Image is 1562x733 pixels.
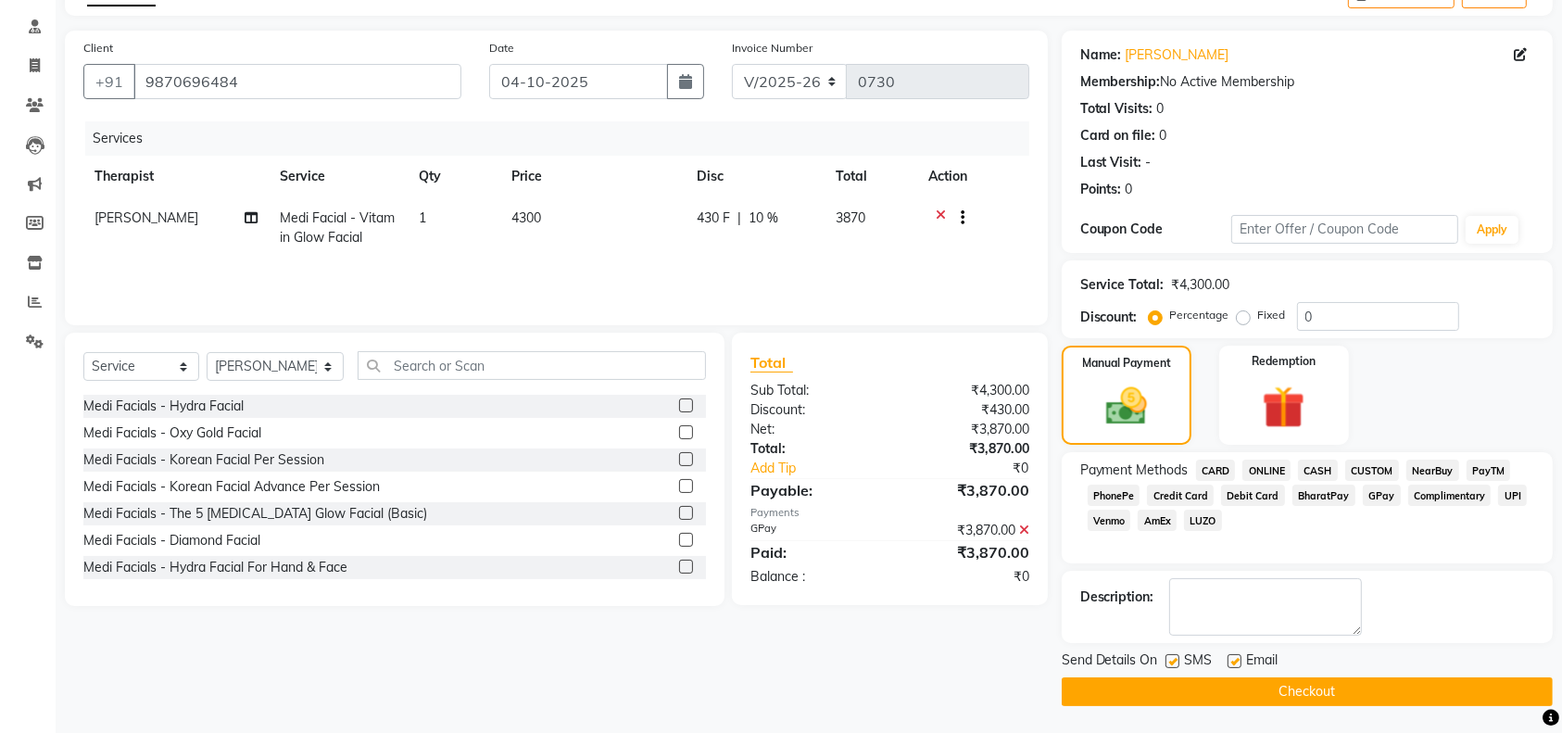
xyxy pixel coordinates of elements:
[358,351,706,380] input: Search or Scan
[1363,485,1401,506] span: GPay
[1080,99,1153,119] div: Total Visits:
[1170,307,1229,323] label: Percentage
[737,459,915,478] a: Add Tip
[889,381,1042,400] div: ₹4,300.00
[1080,308,1138,327] div: Discount:
[737,541,889,563] div: Paid:
[269,156,408,197] th: Service
[750,505,1029,521] div: Payments
[1247,651,1279,674] span: Email
[1082,355,1171,372] label: Manual Payment
[737,420,889,439] div: Net:
[889,439,1042,459] div: ₹3,870.00
[85,121,1043,156] div: Services
[511,209,541,226] span: 4300
[1126,45,1229,65] a: [PERSON_NAME]
[1080,72,1534,92] div: No Active Membership
[737,209,741,228] span: |
[737,439,889,459] div: Total:
[83,40,113,57] label: Client
[83,477,380,497] div: Medi Facials - Korean Facial Advance Per Session
[732,40,812,57] label: Invoice Number
[1062,677,1553,706] button: Checkout
[1080,45,1122,65] div: Name:
[915,459,1043,478] div: ₹0
[1231,215,1458,244] input: Enter Offer / Coupon Code
[1126,180,1133,199] div: 0
[737,381,889,400] div: Sub Total:
[697,209,730,228] span: 430 F
[889,541,1042,563] div: ₹3,870.00
[737,479,889,501] div: Payable:
[737,400,889,420] div: Discount:
[1080,588,1154,607] div: Description:
[889,420,1042,439] div: ₹3,870.00
[83,156,269,197] th: Therapist
[1196,460,1236,481] span: CARD
[749,209,778,228] span: 10 %
[889,400,1042,420] div: ₹430.00
[1062,651,1158,674] span: Send Details On
[1221,485,1285,506] span: Debit Card
[737,567,889,587] div: Balance :
[737,521,889,540] div: GPay
[836,209,865,226] span: 3870
[83,558,347,577] div: Medi Facials - Hydra Facial For Hand & Face
[1138,510,1177,531] span: AmEx
[825,156,917,197] th: Total
[889,521,1042,540] div: ₹3,870.00
[686,156,825,197] th: Disc
[94,209,198,226] span: [PERSON_NAME]
[917,156,1029,197] th: Action
[889,567,1042,587] div: ₹0
[1160,126,1167,145] div: 0
[1249,381,1318,434] img: _gift.svg
[1292,485,1355,506] span: BharatPay
[1298,460,1338,481] span: CASH
[83,64,135,99] button: +91
[83,504,427,524] div: Medi Facials - The 5 [MEDICAL_DATA] Glow Facial (Basic)
[83,423,261,443] div: Medi Facials - Oxy Gold Facial
[1467,460,1511,481] span: PayTM
[500,156,686,197] th: Price
[750,353,793,373] span: Total
[83,531,260,550] div: Medi Facials - Diamond Facial
[889,479,1042,501] div: ₹3,870.00
[1406,460,1459,481] span: NearBuy
[1146,153,1152,172] div: -
[419,209,426,226] span: 1
[280,209,395,246] span: Medi Facial - Vitamin Glow Facial
[1258,307,1286,323] label: Fixed
[83,450,324,470] div: Medi Facials - Korean Facial Per Session
[1408,485,1492,506] span: Complimentary
[1466,216,1518,244] button: Apply
[1080,153,1142,172] div: Last Visit:
[1080,275,1165,295] div: Service Total:
[133,64,461,99] input: Search by Name/Mobile/Email/Code
[1080,126,1156,145] div: Card on file:
[1080,180,1122,199] div: Points:
[1088,510,1131,531] span: Venmo
[1172,275,1230,295] div: ₹4,300.00
[1498,485,1527,506] span: UPI
[1080,461,1189,480] span: Payment Methods
[1080,72,1161,92] div: Membership:
[408,156,500,197] th: Qty
[1242,460,1291,481] span: ONLINE
[1252,353,1316,370] label: Redemption
[1157,99,1165,119] div: 0
[83,397,244,416] div: Medi Facials - Hydra Facial
[1184,510,1222,531] span: LUZO
[1080,220,1231,239] div: Coupon Code
[489,40,514,57] label: Date
[1088,485,1140,506] span: PhonePe
[1147,485,1214,506] span: Credit Card
[1185,651,1213,674] span: SMS
[1345,460,1399,481] span: CUSTOM
[1093,383,1160,430] img: _cash.svg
